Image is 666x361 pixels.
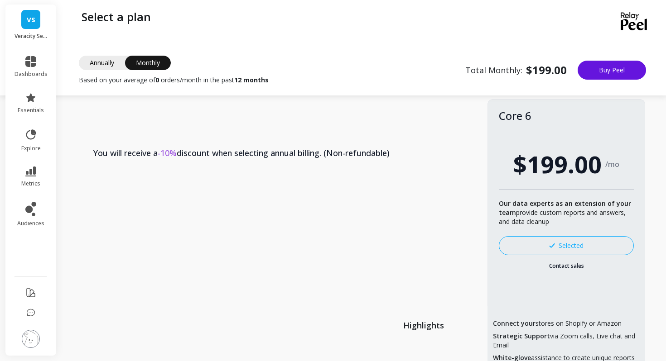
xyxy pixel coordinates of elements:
span: stores on Shopify or Amazon [493,319,622,328]
span: metrics [21,180,40,187]
span: provide custom reports and answers, and data cleanup [499,199,631,226]
div: Core 6 [499,110,634,121]
span: -10% [158,147,177,158]
img: svg+xml;base64,PHN2ZyB3aWR0aD0iMTMiIGhlaWdodD0iMTAiIHZpZXdCb3g9IjAgMCAxMyAxMCIgZmlsbD0ibm9uZSIgeG... [549,243,555,248]
span: audiences [17,220,44,227]
span: dashboards [14,71,48,78]
span: Monthly [125,56,171,70]
b: $199.00 [526,63,567,77]
p: Select a plan [82,9,151,24]
b: Our data experts as an extension of your team [499,199,631,217]
span: Total Monthly: [465,63,567,77]
span: via Zoom calls, Live chat and Email [493,332,640,350]
b: Strategic Support [493,332,550,340]
span: explore [21,145,41,152]
span: /mo [605,160,619,169]
a: Contact sales [499,262,634,270]
b: 0 [155,76,159,84]
img: profile picture [22,330,40,348]
span: Based on your average of orders/month in the past [79,76,269,85]
p: Veracity Selfcare [14,33,48,40]
span: VS [27,14,35,25]
th: You will receive a discount when selecting annual billing. (Non-refundable) [82,132,487,174]
b: 12 months [234,76,269,84]
b: Connect your [493,319,536,328]
div: Selected [549,241,584,250]
span: Annually [79,56,125,70]
span: essentials [18,107,44,114]
button: Buy Peel [578,61,646,80]
span: $199.00 [513,147,602,182]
